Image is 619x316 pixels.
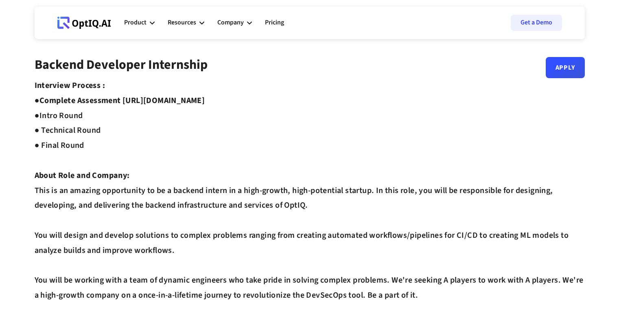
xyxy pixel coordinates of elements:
div: Resources [168,17,196,28]
a: Pricing [265,11,284,35]
div: Product [124,17,147,28]
a: Get a Demo [511,15,562,31]
div: Product [124,11,155,35]
strong: Backend Developer Internship [35,55,208,74]
div: Company [217,17,244,28]
div: Webflow Homepage [57,29,58,29]
div: Resources [168,11,204,35]
strong: About Role and Company: [35,170,130,181]
a: Apply [546,57,585,78]
div: Company [217,11,252,35]
strong: Interview Process : [35,80,105,91]
a: Webflow Homepage [57,11,111,35]
strong: Complete Assessment [URL][DOMAIN_NAME] ● [35,95,205,121]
